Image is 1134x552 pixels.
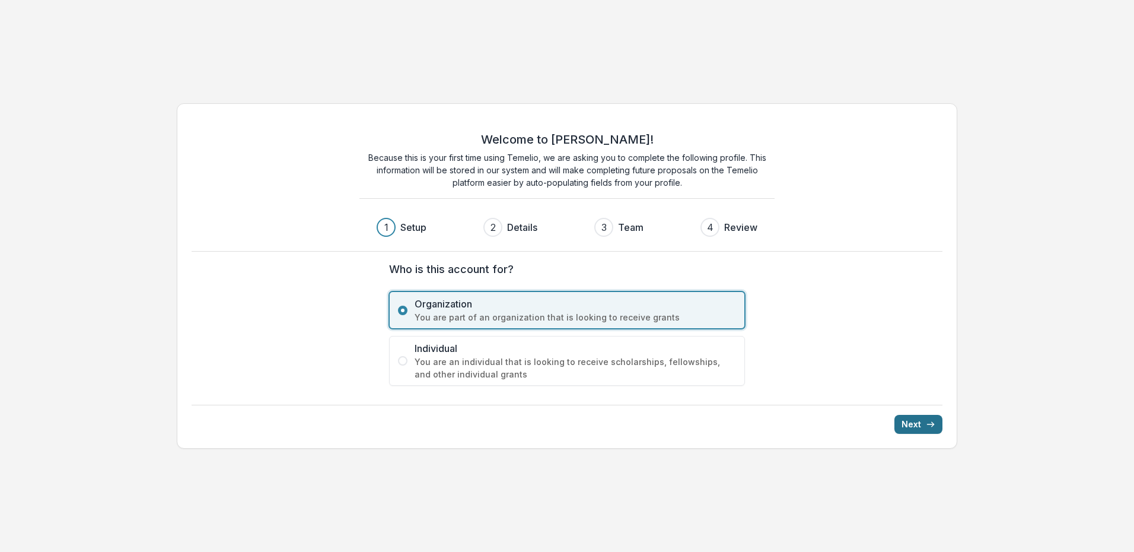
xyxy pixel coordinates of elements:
div: 2 [490,220,496,234]
span: You are an individual that is looking to receive scholarships, fellowships, and other individual ... [415,356,736,380]
span: You are part of an organization that is looking to receive grants [415,311,736,323]
button: Next [894,415,942,434]
div: Progress [377,218,757,237]
div: 4 [707,220,713,234]
h3: Details [507,220,537,234]
h3: Review [724,220,757,234]
p: Because this is your first time using Temelio, we are asking you to complete the following profil... [359,151,775,189]
span: Organization [415,297,736,311]
div: 1 [384,220,388,234]
h2: Welcome to [PERSON_NAME]! [481,132,654,147]
div: 3 [601,220,607,234]
h3: Setup [400,220,426,234]
h3: Team [618,220,644,234]
span: Individual [415,341,736,356]
label: Who is this account for? [389,261,738,277]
